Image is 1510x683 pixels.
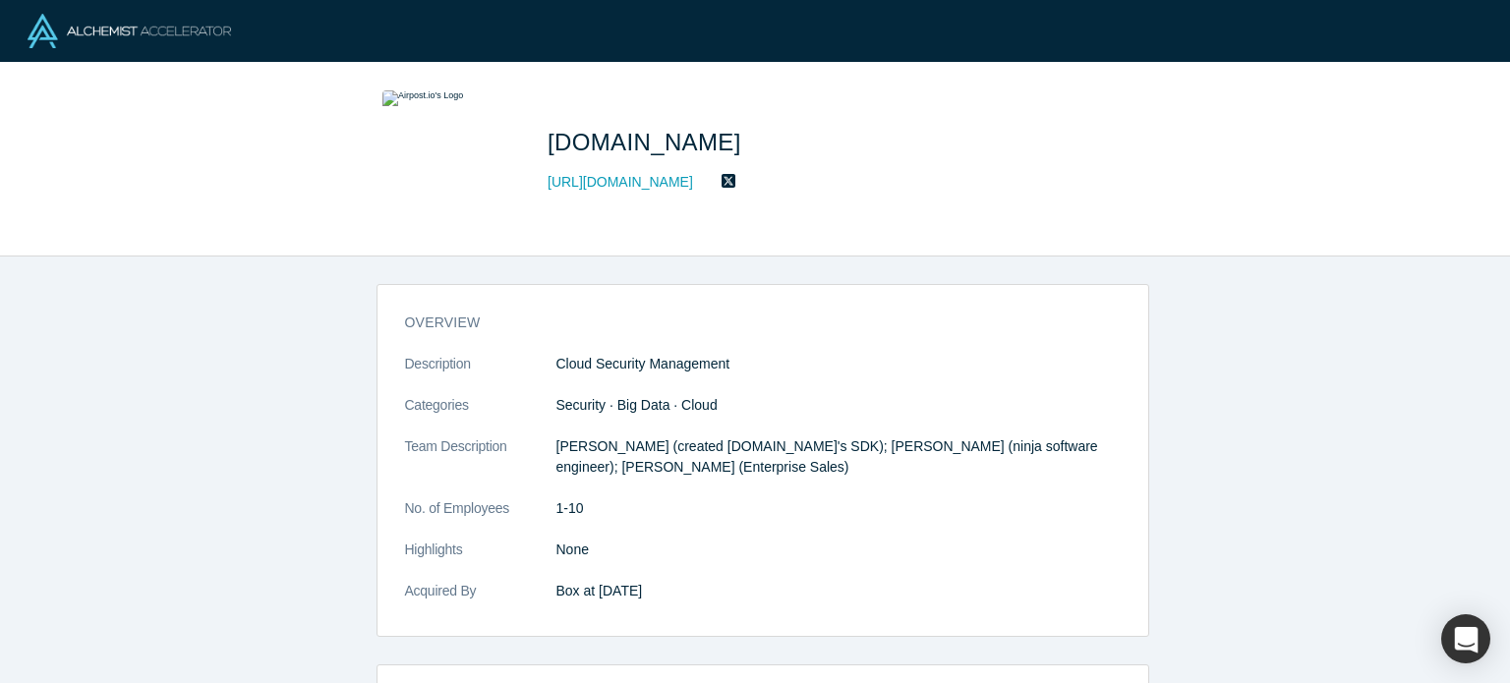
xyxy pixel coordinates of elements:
[405,581,556,622] dt: Acquired By
[405,498,556,540] dt: No. of Employees
[556,397,718,413] span: Security · Big Data · Cloud
[556,540,1121,560] p: None
[556,581,1121,601] dd: Box at [DATE]
[405,540,556,581] dt: Highlights
[382,90,520,228] img: Airpost.io's Logo
[548,129,748,155] span: [DOMAIN_NAME]
[405,354,556,395] dt: Description
[556,436,1121,478] p: [PERSON_NAME] (created [DOMAIN_NAME]'s SDK); [PERSON_NAME] (ninja software engineer); [PERSON_NAM...
[405,313,1093,333] h3: overview
[548,172,693,193] a: [URL][DOMAIN_NAME]
[28,14,231,48] img: Alchemist Logo
[556,498,1121,519] dd: 1-10
[405,395,556,436] dt: Categories
[405,436,556,498] dt: Team Description
[556,354,1121,374] p: Cloud Security Management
